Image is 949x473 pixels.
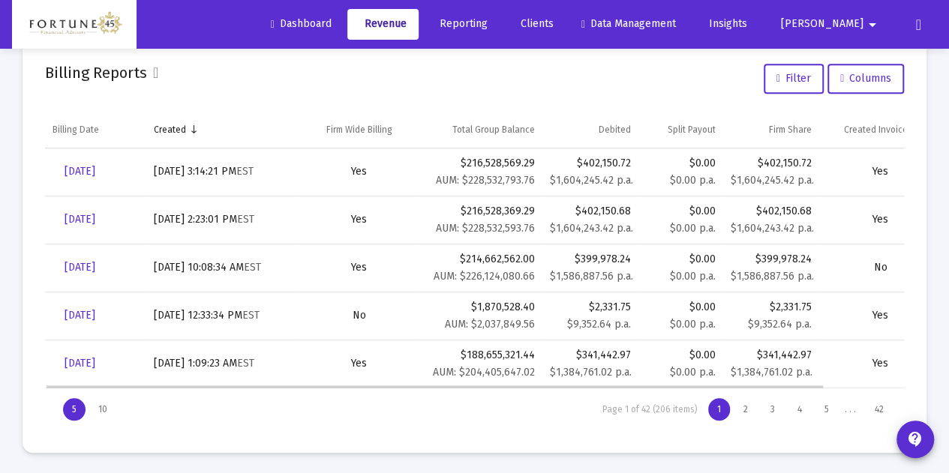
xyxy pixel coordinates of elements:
div: $0.00 [646,204,716,236]
div: [DATE] 3:14:21 PM [154,164,292,179]
small: $1,586,887.56 p.a. [730,270,813,283]
mat-icon: contact_support [906,430,924,448]
td: Column Total Group Balance [419,112,542,148]
img: Dashboard [23,10,125,40]
small: $0.00 p.a. [669,222,715,235]
div: Yes [826,308,934,323]
div: Data grid [45,112,904,430]
span: [DATE] [65,357,95,370]
div: Yes [306,356,412,371]
button: Columns [827,64,904,94]
small: $1,604,245.42 p.a. [550,174,633,187]
a: Revenue [347,9,419,39]
a: Dashboard [259,9,344,39]
div: Split Payout [667,124,715,136]
small: $9,352.64 p.a. [747,318,811,331]
small: $1,604,245.42 p.a. [730,174,813,187]
div: Firm Share [768,124,811,136]
div: Yes [826,356,934,371]
span: [DATE] [65,213,95,226]
div: [DATE] 12:33:34 PM [154,308,292,323]
span: Columns [840,72,891,85]
small: $9,352.64 p.a. [567,318,631,331]
a: Insights [692,9,759,39]
div: Firm Wide Billing [326,124,392,136]
div: Billing Date [53,124,99,136]
div: $2,331.75 [730,300,811,315]
a: [DATE] [53,205,107,235]
span: Dashboard [271,17,332,30]
div: Display 10 items on page [89,398,116,421]
div: Yes [306,260,412,275]
span: Insights [704,17,747,30]
div: $188,655,321.44 [427,348,535,380]
span: Revenue [359,17,407,30]
div: $402,150.72 [730,156,811,171]
div: $402,150.72 [550,156,631,171]
span: Reporting [434,17,488,30]
div: Page 2 [734,398,757,421]
a: [DATE] [53,253,107,283]
div: $0.00 [646,156,716,188]
span: Data Management [581,17,676,30]
div: $0.00 [646,252,716,284]
div: Yes [826,212,934,227]
div: No [306,308,412,323]
div: Page Navigation [45,388,904,430]
td: Column Firm Share [722,112,818,148]
div: $2,331.75 [550,300,631,315]
div: $0.00 [646,348,716,380]
td: Column Firm Wide Billing [299,112,419,148]
div: Yes [306,164,412,179]
small: $1,586,887.56 p.a. [550,270,633,283]
small: EST [242,309,260,322]
div: $1,870,528.40 [427,300,535,332]
td: Column Created [146,112,299,148]
mat-icon: arrow_drop_down [863,10,881,40]
div: $399,978.24 [730,252,811,267]
span: [DATE] [65,309,95,322]
div: $0.00 [646,300,716,332]
small: EST [237,213,254,226]
small: EST [237,357,254,370]
a: [DATE] [53,301,107,331]
a: Data Management [569,9,688,39]
div: No [826,260,934,275]
h2: Billing Reports [45,61,147,85]
small: AUM: $228,532,793.76 [436,174,535,187]
small: AUM: $2,037,849.56 [445,318,535,331]
div: Page 3 [761,398,784,421]
div: . . . [839,404,862,415]
span: Clients [515,17,554,30]
small: $0.00 p.a. [669,318,715,331]
div: [DATE] 1:09:23 AM [154,356,292,371]
div: Created Invoices? [844,124,917,136]
small: $1,604,243.42 p.a. [550,222,633,235]
small: $1,604,243.42 p.a. [730,222,813,235]
small: $0.00 p.a. [669,270,715,283]
small: AUM: $228,532,593.76 [436,222,535,235]
button: Filter [764,64,824,94]
small: $1,384,761.02 p.a. [730,366,812,379]
span: [DATE] [65,261,95,274]
span: [PERSON_NAME] [781,18,863,31]
div: Yes [826,164,934,179]
div: Page 1 [708,398,730,421]
small: AUM: $204,405,647.02 [433,366,535,379]
div: Total Group Balance [452,124,535,136]
small: $0.00 p.a. [669,366,715,379]
div: Display 5 items on page [63,398,86,421]
small: $1,384,761.02 p.a. [550,366,632,379]
div: $216,528,569.29 [427,156,535,188]
button: [PERSON_NAME] [763,9,899,39]
a: Clients [503,9,566,39]
td: Column Billing Date [45,112,146,148]
td: Column Debited [542,112,638,148]
small: AUM: $226,124,080.66 [434,270,535,283]
div: Page 1 of 42 (206 items) [602,404,698,415]
div: Page 42 [866,398,893,421]
div: [DATE] 10:08:34 AM [154,260,292,275]
td: Column Created Invoices? [818,112,941,148]
div: Debited [599,124,631,136]
div: $402,150.68 [730,204,811,219]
